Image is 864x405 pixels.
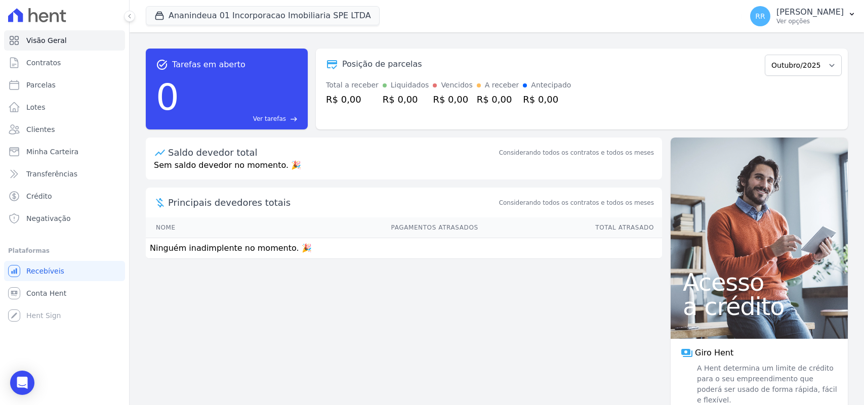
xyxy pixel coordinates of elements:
[26,58,61,68] span: Contratos
[499,198,654,207] span: Considerando todos os contratos e todos os meses
[146,217,238,238] th: Nome
[26,147,78,157] span: Minha Carteira
[4,261,125,281] a: Recebíveis
[695,347,733,359] span: Giro Hent
[755,13,765,20] span: RR
[10,371,34,395] div: Open Intercom Messenger
[433,93,472,106] div: R$ 0,00
[290,115,298,123] span: east
[4,30,125,51] a: Visão Geral
[26,80,56,90] span: Parcelas
[776,17,844,25] p: Ver opções
[156,59,168,71] span: task_alt
[391,80,429,91] div: Liquidados
[26,102,46,112] span: Lotes
[238,217,478,238] th: Pagamentos Atrasados
[26,213,71,223] span: Negativação
[683,294,836,319] span: a crédito
[146,6,380,25] button: Ananindeua 01 Incorporacao Imobiliaria SPE LTDA
[146,159,662,179] p: Sem saldo devedor no momento. 🎉
[477,93,519,106] div: R$ 0,00
[742,2,864,30] button: RR [PERSON_NAME] Ver opções
[4,164,125,184] a: Transferências
[172,59,245,71] span: Tarefas em aberto
[326,80,379,91] div: Total a receber
[4,186,125,206] a: Crédito
[342,58,422,70] div: Posição de parcelas
[4,75,125,95] a: Parcelas
[485,80,519,91] div: A receber
[146,238,662,259] td: Ninguém inadimplente no momento. 🎉
[4,208,125,229] a: Negativação
[168,146,497,159] div: Saldo devedor total
[531,80,571,91] div: Antecipado
[683,270,836,294] span: Acesso
[523,93,571,106] div: R$ 0,00
[26,124,55,134] span: Clientes
[253,114,286,123] span: Ver tarefas
[26,266,64,276] span: Recebíveis
[26,288,66,298] span: Conta Hent
[4,97,125,117] a: Lotes
[26,35,67,46] span: Visão Geral
[26,191,52,201] span: Crédito
[4,53,125,73] a: Contratos
[4,119,125,140] a: Clientes
[441,80,472,91] div: Vencidos
[4,283,125,303] a: Conta Hent
[499,148,654,157] div: Considerando todos os contratos e todos os meses
[326,93,379,106] div: R$ 0,00
[4,142,125,162] a: Minha Carteira
[156,71,179,123] div: 0
[383,93,429,106] div: R$ 0,00
[479,217,662,238] th: Total Atrasado
[168,196,497,209] span: Principais devedores totais
[183,114,298,123] a: Ver tarefas east
[26,169,77,179] span: Transferências
[8,245,121,257] div: Plataformas
[776,7,844,17] p: [PERSON_NAME]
